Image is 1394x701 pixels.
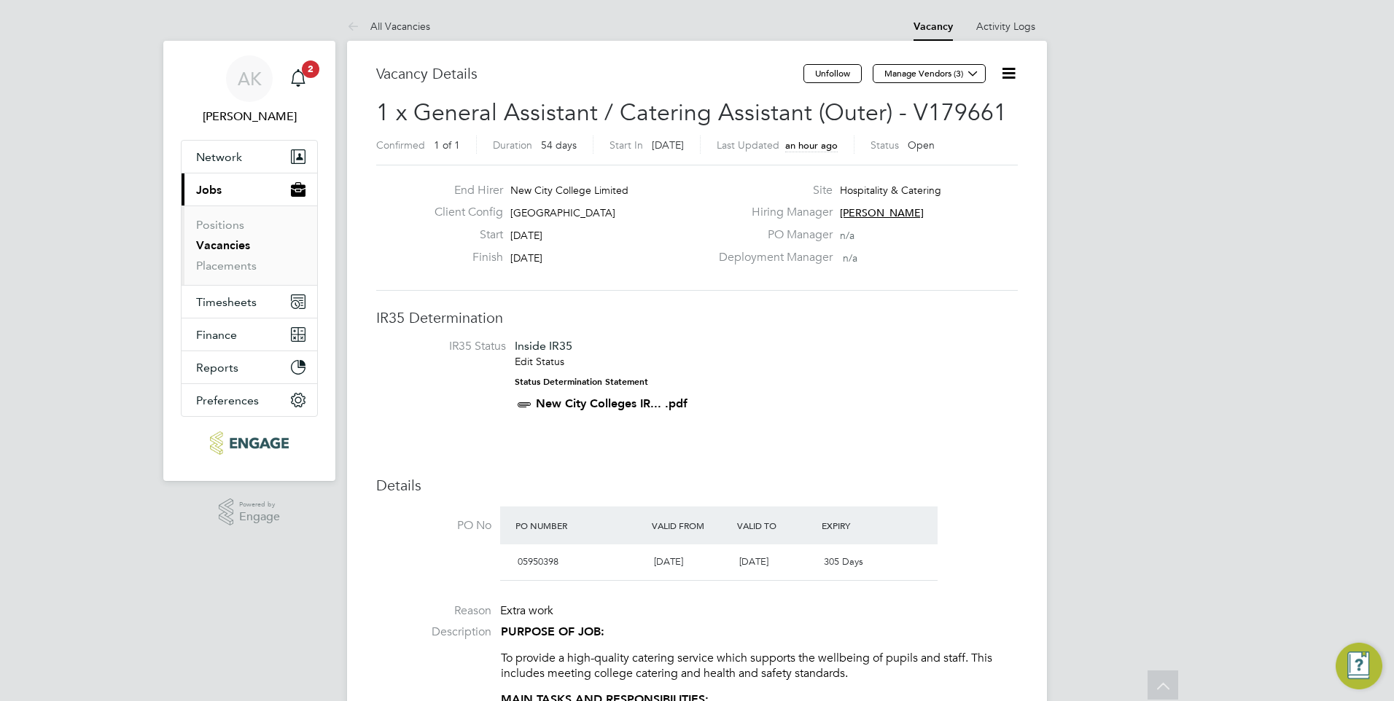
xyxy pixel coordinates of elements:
a: 2 [284,55,313,102]
label: Start [423,227,503,243]
button: Timesheets [182,286,317,318]
button: Finance [182,318,317,350]
span: Anna Kucharska [181,108,318,125]
img: ncclondon-logo-retina.png [210,431,288,455]
span: 1 of 1 [434,138,460,152]
a: Go to home page [181,431,318,455]
span: [DATE] [510,251,542,265]
label: Status [871,138,899,152]
label: End Hirer [423,183,503,198]
span: Reports [196,361,238,375]
span: 05950398 [518,555,558,568]
label: Description [376,624,491,640]
span: Network [196,150,242,164]
span: [DATE] [510,229,542,242]
label: Last Updated [717,138,779,152]
label: Duration [493,138,532,152]
label: Site [710,183,833,198]
button: Jobs [182,173,317,205]
label: Reason [376,603,491,619]
a: Positions [196,218,244,232]
label: Hiring Manager [710,205,833,220]
button: Reports [182,351,317,383]
p: To provide a high-quality catering service which supports the wellbeing of pupils and staff. This... [501,651,1018,681]
div: Valid To [733,512,819,539]
nav: Main navigation [163,41,335,481]
label: PO No [376,518,491,533]
a: AK[PERSON_NAME] [181,55,318,125]
strong: Status Determination Statement [515,377,648,387]
span: Open [908,138,935,152]
a: Vacancy [914,20,953,33]
span: 2 [302,60,319,78]
span: 1 x General Assistant / Catering Assistant (Outer) - V179661 [376,98,1007,127]
a: Powered byEngage [219,498,281,526]
span: Timesheets [196,295,257,309]
a: Activity Logs [976,20,1035,33]
span: Engage [239,511,280,523]
a: All Vacancies [347,20,430,33]
span: [PERSON_NAME] [840,206,924,219]
span: New City College Limited [510,184,628,197]
strong: PURPOSE OF JOB: [501,624,604,638]
label: PO Manager [710,227,833,243]
button: Network [182,141,317,173]
button: Manage Vendors (3) [873,64,986,83]
div: Valid From [648,512,733,539]
label: Finish [423,250,503,265]
span: [DATE] [654,555,683,568]
div: Jobs [182,205,317,285]
span: an hour ago [785,139,838,152]
button: Preferences [182,384,317,416]
a: Vacancies [196,238,250,252]
span: Powered by [239,498,280,511]
button: Unfollow [803,64,862,83]
span: [DATE] [652,138,684,152]
span: Hospitality & Catering [840,184,941,197]
span: AK [238,69,262,88]
label: IR35 Status [391,339,506,354]
span: Extra work [500,603,553,618]
span: Finance [196,328,237,342]
h3: Vacancy Details [376,64,803,83]
span: 305 Days [824,555,863,568]
button: Engage Resource Center [1336,643,1382,689]
span: [DATE] [739,555,768,568]
span: n/a [843,251,857,265]
span: Preferences [196,393,259,407]
h3: IR35 Determination [376,308,1018,327]
span: [GEOGRAPHIC_DATA] [510,206,615,219]
div: PO Number [512,512,648,539]
h3: Details [376,476,1018,495]
span: Jobs [196,183,222,197]
span: n/a [840,229,854,242]
span: Inside IR35 [515,339,572,353]
a: New City Colleges IR... .pdf [536,396,688,410]
a: Placements [196,259,257,273]
label: Deployment Manager [710,250,833,265]
a: Edit Status [515,355,564,368]
label: Start In [610,138,643,152]
label: Confirmed [376,138,425,152]
span: 54 days [541,138,577,152]
div: Expiry [818,512,903,539]
label: Client Config [423,205,503,220]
